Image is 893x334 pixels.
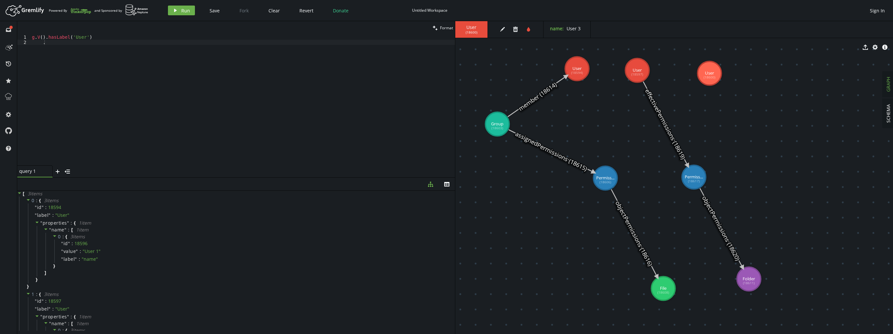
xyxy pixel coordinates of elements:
[599,180,611,184] tspan: (18606)
[491,121,503,127] tspan: Group
[49,5,91,16] div: Powered By
[36,291,38,297] span: :
[28,190,42,197] span: 3 item s
[35,212,37,218] span: "
[40,313,43,320] span: "
[43,220,67,226] span: properties
[58,233,61,240] span: 0
[52,306,54,312] span: :
[44,197,59,203] span: 3 item s
[240,7,249,14] span: Fork
[52,263,55,269] span: }
[125,4,148,16] img: AWS Neptune
[80,248,81,254] span: :
[79,256,80,262] span: :
[633,67,642,73] tspan: User
[550,25,564,32] label: name :
[37,212,49,218] span: label
[17,40,31,45] div: 2
[466,30,477,35] span: ( 18600 )
[44,291,59,297] span: 3 item s
[45,204,47,210] span: :
[328,6,353,15] button: Donate
[181,7,190,14] span: Run
[72,241,73,246] span: :
[62,327,64,333] span: :
[45,298,47,304] span: :
[571,70,583,75] tspan: (18594)
[867,6,888,15] button: Sign In
[68,321,70,327] span: :
[743,281,755,285] tspan: (18611)
[39,291,41,297] span: {
[264,6,285,15] button: Clear
[48,306,51,312] span: "
[333,7,349,14] span: Donate
[48,212,51,218] span: "
[210,7,220,14] span: Save
[168,6,195,15] button: Run
[37,204,42,210] span: id
[52,212,54,218] span: :
[64,227,67,233] span: "
[61,240,63,246] span: "
[58,327,61,333] span: 0
[431,21,455,35] button: Format
[74,220,76,226] span: {
[205,6,225,15] button: Save
[65,327,67,333] span: {
[76,227,89,233] span: 1 item
[35,306,37,312] span: "
[40,220,43,226] span: "
[299,7,313,14] span: Revert
[61,248,63,254] span: "
[596,175,614,181] tspan: Permiss...
[412,8,447,13] div: Untitled Workspace
[37,306,49,312] span: label
[67,313,69,320] span: "
[885,104,891,123] span: SCHEMA
[71,220,72,226] span: :
[36,198,38,203] span: :
[32,197,34,203] span: 0
[35,277,37,283] span: }
[26,284,29,289] span: }
[74,314,76,320] span: {
[48,204,61,210] div: 18594
[49,227,51,233] span: "
[32,291,34,297] span: 1
[37,298,42,304] span: id
[64,320,67,327] span: "
[79,313,91,320] span: 1 item
[234,6,254,15] button: Fork
[76,248,78,254] span: "
[705,70,714,76] tspan: User
[688,179,700,183] tspan: (18617)
[71,321,73,327] span: [
[83,248,101,254] span: " User 1 "
[440,25,453,31] span: Format
[42,298,44,304] span: "
[17,35,31,40] div: 1
[65,234,67,240] span: {
[631,72,643,77] tspan: (18597)
[704,75,715,79] tspan: (18600)
[743,276,755,282] tspan: Folder
[39,198,41,203] span: {
[62,234,64,240] span: :
[49,320,51,327] span: "
[295,6,318,15] button: Revert
[43,313,67,320] span: properties
[71,227,73,233] span: [
[44,270,46,276] span: ]
[63,241,68,246] span: id
[75,241,88,246] div: 18596
[42,204,44,210] span: "
[660,285,666,291] tspan: File
[491,126,503,130] tspan: (18603)
[51,227,64,233] span: name
[51,320,64,327] span: name
[61,256,63,262] span: "
[268,7,280,14] span: Clear
[71,314,72,320] span: :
